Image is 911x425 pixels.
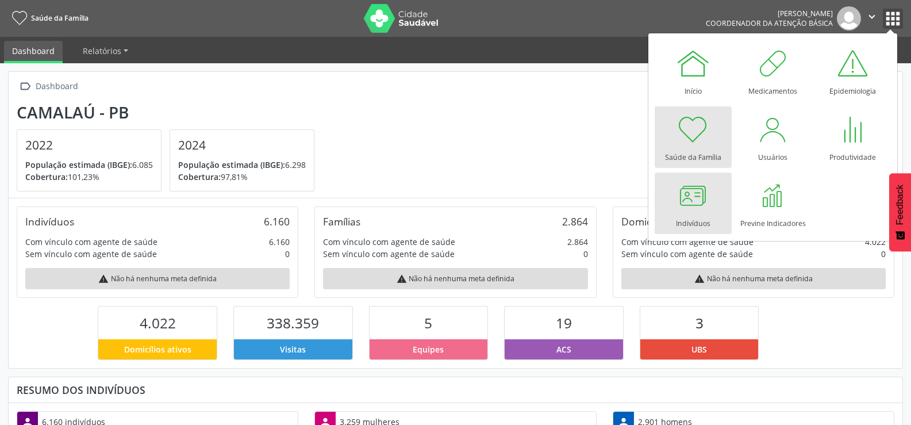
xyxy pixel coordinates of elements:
[269,236,290,248] div: 6.160
[814,40,891,102] a: Epidemiologia
[323,236,455,248] div: Com vínculo com agente de saúde
[124,343,191,355] span: Domicílios ativos
[25,268,290,289] div: Não há nenhuma meta definida
[556,343,571,355] span: ACS
[25,248,157,260] div: Sem vínculo com agente de saúde
[178,171,306,183] p: 97,81%
[98,274,109,284] i: warning
[694,274,705,284] i: warning
[706,18,833,28] span: Coordenador da Atenção Básica
[735,173,812,234] a: Previne Indicadores
[8,9,89,28] a: Saúde da Família
[178,171,221,182] span: Cobertura:
[814,106,891,168] a: Produtividade
[25,159,153,171] p: 6.085
[25,171,153,183] p: 101,23%
[866,10,878,23] i: 
[25,138,153,152] h4: 2022
[285,248,290,260] div: 0
[706,9,833,18] div: [PERSON_NAME]
[33,78,80,95] div: Dashboard
[323,268,587,289] div: Não há nenhuma meta definida
[655,106,732,168] a: Saúde da Família
[424,313,432,332] span: 5
[25,236,157,248] div: Com vínculo com agente de saúde
[861,6,883,30] button: 
[583,248,588,260] div: 0
[556,313,572,332] span: 19
[4,41,63,63] a: Dashboard
[837,6,861,30] img: img
[655,40,732,102] a: Início
[562,215,588,228] div: 2.864
[621,268,886,289] div: Não há nenhuma meta definida
[140,313,176,332] span: 4.022
[567,236,588,248] div: 2.864
[323,215,360,228] div: Famílias
[17,78,33,95] i: 
[178,159,285,170] span: População estimada (IBGE):
[735,40,812,102] a: Medicamentos
[655,173,732,234] a: Indivíduos
[881,248,886,260] div: 0
[280,343,306,355] span: Visitas
[735,106,812,168] a: Usuários
[621,215,669,228] div: Domicílios
[895,185,905,225] span: Feedback
[264,215,290,228] div: 6.160
[178,138,306,152] h4: 2024
[17,384,894,396] div: Resumo dos indivíduos
[323,248,455,260] div: Sem vínculo com agente de saúde
[31,13,89,23] span: Saúde da Família
[25,159,132,170] span: População estimada (IBGE):
[621,236,754,248] div: Com vínculo com agente de saúde
[83,45,121,56] span: Relatórios
[691,343,707,355] span: UBS
[25,171,68,182] span: Cobertura:
[267,313,319,332] span: 338.359
[883,9,903,29] button: apps
[865,236,886,248] div: 4.022
[397,274,407,284] i: warning
[621,248,753,260] div: Sem vínculo com agente de saúde
[17,103,322,122] div: Camalaú - PB
[17,78,80,95] a:  Dashboard
[178,159,306,171] p: 6.298
[413,343,444,355] span: Equipes
[695,313,704,332] span: 3
[25,215,74,228] div: Indivíduos
[75,41,136,61] a: Relatórios
[889,173,911,251] button: Feedback - Mostrar pesquisa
